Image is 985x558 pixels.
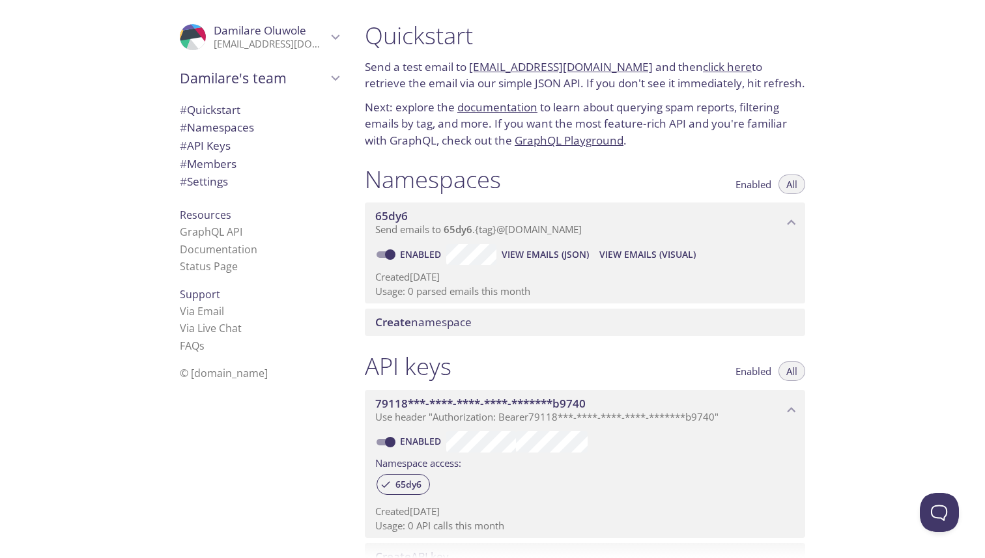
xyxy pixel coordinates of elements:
span: # [180,120,187,135]
a: Enabled [398,435,446,447]
button: All [778,361,805,381]
p: Created [DATE] [375,505,795,518]
button: View Emails (Visual) [594,244,701,265]
a: documentation [457,100,537,115]
span: © [DOMAIN_NAME] [180,366,268,380]
button: View Emails (JSON) [496,244,594,265]
h1: Quickstart [365,21,805,50]
span: View Emails (Visual) [599,247,696,262]
span: Create [375,314,411,329]
a: GraphQL Playground [515,133,623,148]
label: Namespace access: [375,453,461,471]
p: Next: explore the to learn about querying spam reports, filtering emails by tag, and more. If you... [365,99,805,149]
button: Enabled [728,174,779,194]
span: # [180,138,187,153]
p: Usage: 0 parsed emails this month [375,285,795,298]
span: Resources [180,208,231,222]
a: Status Page [180,259,238,273]
a: click here [703,59,752,74]
iframe: Help Scout Beacon - Open [920,493,959,532]
div: Team Settings [169,173,349,191]
a: Enabled [398,248,446,260]
a: GraphQL API [180,225,242,239]
p: [EMAIL_ADDRESS][DOMAIN_NAME] [214,38,327,51]
div: 65dy6 [377,474,430,495]
div: Damilare's team [169,61,349,95]
span: 65dy6 [444,223,472,236]
span: Support [180,287,220,301]
div: Create namespace [365,309,805,336]
a: Via Email [180,304,224,318]
a: Documentation [180,242,257,257]
div: 65dy6 namespace [365,202,805,243]
p: Usage: 0 API calls this month [375,519,795,533]
span: API Keys [180,138,231,153]
button: All [778,174,805,194]
div: Quickstart [169,101,349,119]
span: Members [180,156,236,171]
span: Namespaces [180,120,254,135]
span: Damilare Oluwole [214,23,306,38]
div: Members [169,155,349,173]
div: Namespaces [169,119,349,137]
button: Enabled [728,361,779,381]
span: 65dy6 [388,479,429,490]
span: Quickstart [180,102,240,117]
a: Via Live Chat [180,321,242,335]
span: s [199,339,205,353]
p: Created [DATE] [375,270,795,284]
span: View Emails (JSON) [502,247,589,262]
span: Send emails to . {tag} @[DOMAIN_NAME] [375,223,582,236]
div: Damilare Oluwole [169,16,349,59]
span: # [180,102,187,117]
span: # [180,174,187,189]
a: [EMAIL_ADDRESS][DOMAIN_NAME] [469,59,653,74]
span: # [180,156,187,171]
span: Damilare's team [180,69,327,87]
h1: Namespaces [365,165,501,194]
span: Settings [180,174,228,189]
a: FAQ [180,339,205,353]
span: 65dy6 [375,208,408,223]
p: Send a test email to and then to retrieve the email via our simple JSON API. If you don't see it ... [365,59,805,92]
span: namespace [375,314,472,329]
h1: API keys [365,352,451,381]
div: API Keys [169,137,349,155]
